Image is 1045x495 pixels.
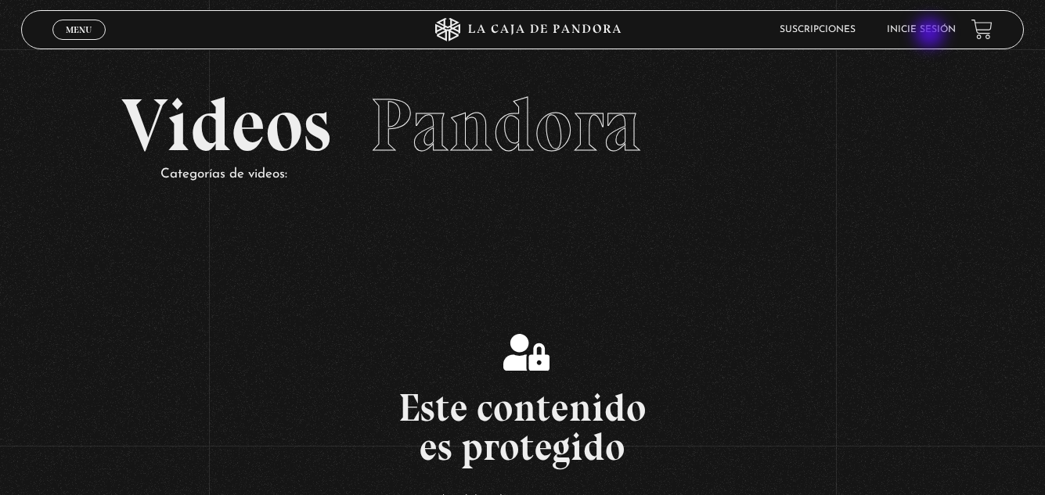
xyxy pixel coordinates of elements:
[60,38,97,48] span: Cerrar
[887,25,956,34] a: Inicie sesión
[66,25,92,34] span: Menu
[780,25,856,34] a: Suscripciones
[121,88,924,163] h2: Videos
[971,19,993,40] a: View your shopping cart
[160,163,924,187] p: Categorías de videos:
[370,81,641,170] span: Pandora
